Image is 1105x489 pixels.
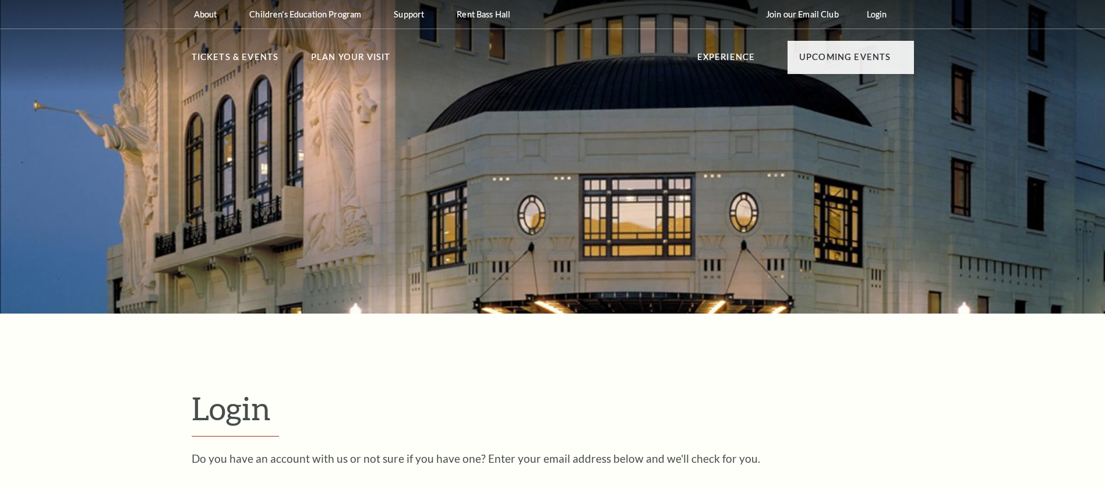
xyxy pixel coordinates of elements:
p: Support [394,9,424,19]
p: About [194,9,217,19]
p: Experience [697,50,756,71]
span: Login [192,389,271,427]
p: Tickets & Events [192,50,279,71]
p: Children's Education Program [249,9,361,19]
p: Rent Bass Hall [457,9,510,19]
p: Upcoming Events [799,50,891,71]
p: Plan Your Visit [311,50,391,71]
p: Do you have an account with us or not sure if you have one? Enter your email address below and we... [192,453,914,464]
